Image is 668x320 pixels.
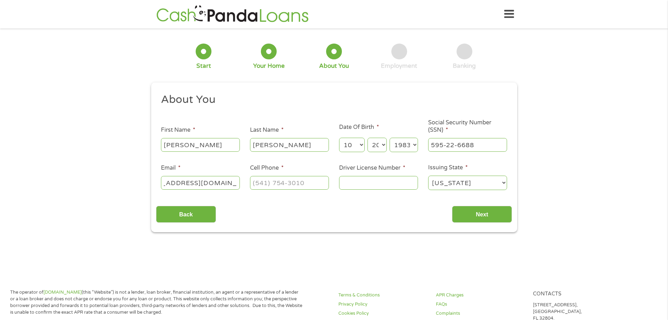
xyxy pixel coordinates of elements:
[253,62,285,70] div: Your Home
[381,62,417,70] div: Employment
[43,289,82,295] a: [DOMAIN_NAME]
[436,292,525,299] a: APR Charges
[156,206,216,223] input: Back
[161,138,240,151] input: John
[436,301,525,308] a: FAQs
[338,292,427,299] a: Terms & Conditions
[250,126,284,134] label: Last Name
[161,93,502,107] h2: About You
[319,62,349,70] div: About You
[161,126,195,134] label: First Name
[339,164,405,172] label: Driver License Number
[436,310,525,317] a: Complaints
[250,138,329,151] input: Smith
[338,301,427,308] a: Privacy Policy
[161,176,240,189] input: john@gmail.com
[428,164,468,171] label: Issuing State
[428,138,507,151] input: 078-05-1120
[533,291,622,298] h4: Contacts
[161,164,181,172] label: Email
[452,206,512,223] input: Next
[196,62,211,70] div: Start
[339,124,379,131] label: Date Of Birth
[453,62,476,70] div: Banking
[250,164,284,172] label: Cell Phone
[338,310,427,317] a: Cookies Policy
[428,119,507,134] label: Social Security Number (SSN)
[154,4,311,24] img: GetLoanNow Logo
[10,289,303,316] p: The operator of (this “Website”) is not a lender, loan broker, financial institution, an agent or...
[250,176,329,189] input: (541) 754-3010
